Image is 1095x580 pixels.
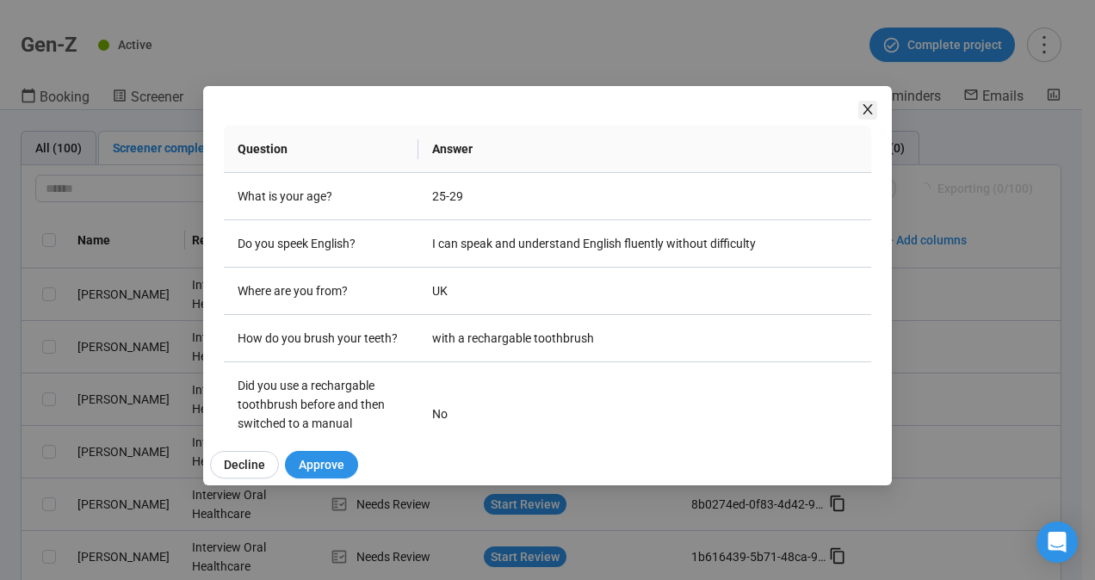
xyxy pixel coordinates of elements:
td: How do you brush your teeth? [224,315,418,362]
span: close [861,102,875,116]
td: What is your age? [224,173,418,220]
span: Decline [224,455,265,474]
td: Do you speek English? [224,220,418,268]
button: Close [858,101,877,120]
span: Approve [299,455,344,474]
th: Question [224,126,418,173]
button: Approve [285,451,358,478]
td: UK [418,268,871,315]
div: Open Intercom Messenger [1036,521,1078,563]
td: with a rechargable toothbrush [418,315,871,362]
th: Answer [418,126,871,173]
td: Where are you from? [224,268,418,315]
td: 25-29 [418,173,871,220]
td: Did you use a rechargable toothbrush before and then switched to a manual toothbrush? [224,362,418,466]
button: Decline [210,451,279,478]
td: I can speak and understand English fluently without difficulty [418,220,871,268]
td: No [418,362,871,466]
